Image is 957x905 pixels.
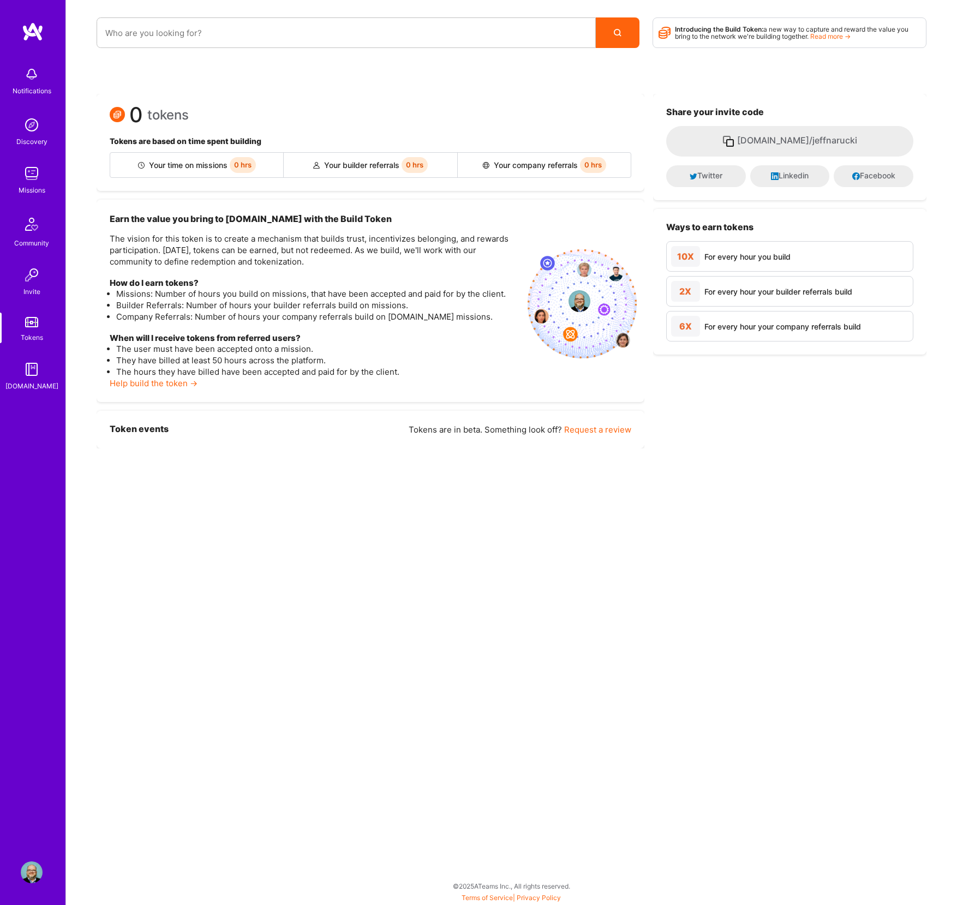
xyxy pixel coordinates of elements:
[18,861,45,883] a: User Avatar
[110,424,169,435] h3: Token events
[5,380,58,392] div: [DOMAIN_NAME]
[116,311,519,322] li: Company Referrals: Number of hours your company referrals build on [DOMAIN_NAME] missions.
[13,85,51,97] div: Notifications
[16,136,47,147] div: Discovery
[65,872,957,900] div: © 2025 ATeams Inc., All rights reserved.
[19,184,45,196] div: Missions
[116,355,519,366] li: They have billed at least 50 hours across the platform.
[21,358,43,380] img: guide book
[116,288,519,299] li: Missions: Number of hours you build on missions, that have been accepted and paid for by the client.
[21,163,43,184] img: teamwork
[110,333,519,343] h4: When will I receive tokens from referred users?
[771,172,779,180] i: icon LinkedInDark
[666,165,746,187] button: Twitter
[138,162,145,169] img: Builder icon
[105,19,587,47] input: Who are you looking for?
[704,321,861,332] div: For every hour your company referrals build
[402,157,428,173] span: 0 hrs
[284,153,457,177] div: Your builder referrals
[671,281,700,302] div: 2X
[230,157,256,173] span: 0 hrs
[25,317,38,327] img: tokens
[110,278,519,288] h4: How do I earn tokens?
[147,109,189,121] span: tokens
[21,63,43,85] img: bell
[810,32,851,40] a: Read more →
[671,316,700,337] div: 6X
[852,172,860,180] i: icon Facebook
[22,22,44,41] img: logo
[110,107,125,122] img: Token icon
[14,237,49,249] div: Community
[110,378,198,388] a: Help build the token →
[671,246,700,267] div: 10X
[517,894,561,902] a: Privacy Policy
[659,22,671,43] i: icon Points
[110,137,631,146] h4: Tokens are based on time spent building
[704,251,791,262] div: For every hour you build
[675,25,763,33] strong: Introducing the Build Token:
[666,222,913,232] h3: Ways to earn tokens
[462,894,513,902] a: Terms of Service
[569,290,590,312] img: profile
[110,233,519,267] p: The vision for this token is to create a mechanism that builds trust, incentivizes belonging, and...
[690,172,697,180] i: icon Twitter
[21,861,43,883] img: User Avatar
[482,162,489,169] img: Company referral icon
[834,165,913,187] button: Facebook
[722,135,735,148] i: icon Copy
[21,114,43,136] img: discovery
[21,264,43,286] img: Invite
[409,424,562,435] span: Tokens are in beta. Something look off?
[21,332,43,343] div: Tokens
[580,157,606,173] span: 0 hrs
[129,109,143,121] span: 0
[614,29,621,37] i: icon Search
[116,366,519,377] li: The hours they have billed have been accepted and paid for by the client.
[110,213,519,225] h3: Earn the value you bring to [DOMAIN_NAME] with the Build Token
[458,153,631,177] div: Your company referrals
[23,286,40,297] div: Invite
[116,343,519,355] li: The user must have been accepted onto a mission.
[750,165,830,187] button: Linkedin
[462,894,561,902] span: |
[564,424,631,435] a: Request a review
[528,249,637,358] img: invite
[666,107,913,117] h3: Share your invite code
[110,153,284,177] div: Your time on missions
[19,211,45,237] img: Community
[116,299,519,311] li: Builder Referrals: Number of hours your builder referrals build on missions.
[704,286,852,297] div: For every hour your builder referrals build
[675,25,908,40] span: a new way to capture and reward the value you bring to the network we're building together.
[666,126,913,157] button: [DOMAIN_NAME]/jeffnarucki
[313,162,320,169] img: Builder referral icon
